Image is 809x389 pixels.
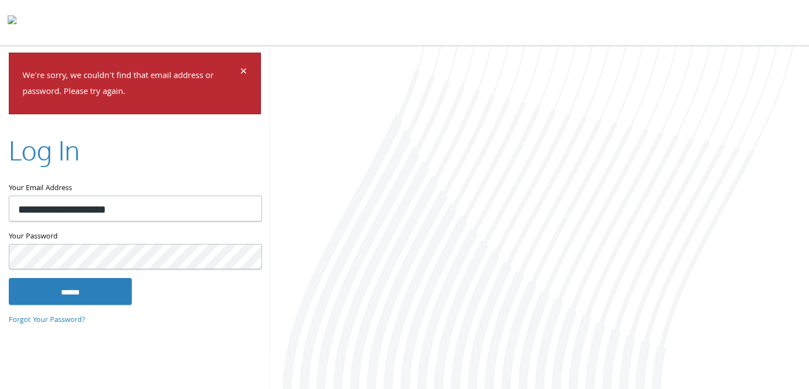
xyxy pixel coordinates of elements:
[8,12,16,34] img: todyl-logo-dark.svg
[23,69,238,101] p: We're sorry, we couldn't find that email address or password. Please try again.
[240,62,247,84] span: ×
[240,66,247,80] button: Dismiss alert
[9,131,80,168] h2: Log In
[9,314,86,326] a: Forgot Your Password?
[240,202,253,215] keeper-lock: Open Keeper Popup
[9,230,261,244] label: Your Password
